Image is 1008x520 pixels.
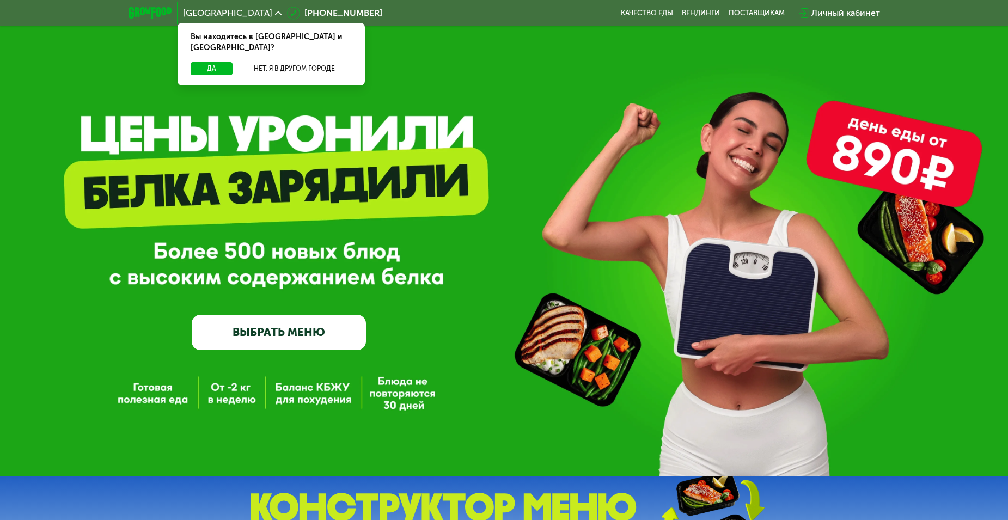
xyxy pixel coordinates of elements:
div: поставщикам [729,9,785,17]
div: Личный кабинет [811,7,880,20]
div: Вы находитесь в [GEOGRAPHIC_DATA] и [GEOGRAPHIC_DATA]? [178,23,365,62]
a: [PHONE_NUMBER] [287,7,382,20]
span: [GEOGRAPHIC_DATA] [183,9,272,17]
a: ВЫБРАТЬ МЕНЮ [192,315,366,350]
button: Да [191,62,233,75]
button: Нет, я в другом городе [237,62,352,75]
a: Вендинги [682,9,720,17]
a: Качество еды [621,9,673,17]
